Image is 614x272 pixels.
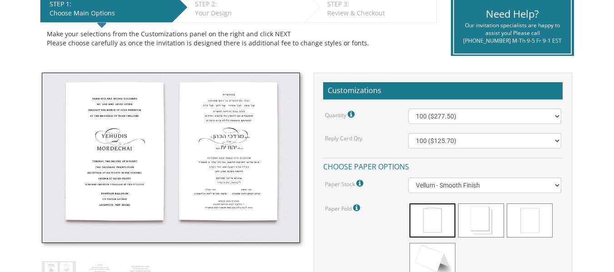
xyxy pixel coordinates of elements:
label: Reply Card Qty [325,134,362,142]
label: Paper Fold [325,202,362,214]
h4: Choose paper options [323,158,563,173]
label: Quantity [325,109,357,120]
div: Need Help? [461,7,564,21]
div: Make your selections from the Customizations panel on the right and click NEXT Please choose care... [47,30,430,48]
h2: Customizations [323,82,563,99]
iframe: chat widget [558,215,614,258]
img: style14_thumb.jpg [42,73,300,242]
div: Your Design [195,9,300,18]
label: Paper Stock [325,178,365,189]
div: Review & Checkout [327,9,432,18]
div: Our invitation specialists are happy to assist you! Please call [PHONE_NUMBER] M-Th 9-5 Fr 9-1 EST [461,21,564,45]
div: Choose Main Options [50,9,168,18]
